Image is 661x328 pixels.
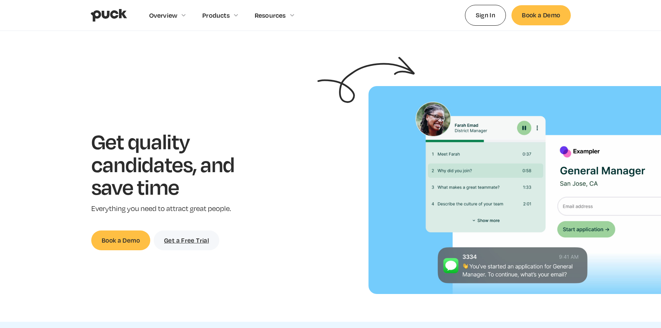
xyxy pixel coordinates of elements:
p: Everything you need to attract great people. [91,204,256,214]
a: Book a Demo [91,230,150,250]
a: Get a Free Trial [154,230,219,250]
div: Resources [255,11,286,19]
a: Book a Demo [511,5,570,25]
div: Overview [149,11,178,19]
h1: Get quality candidates, and save time [91,130,256,198]
a: Sign In [465,5,506,25]
div: Products [202,11,230,19]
